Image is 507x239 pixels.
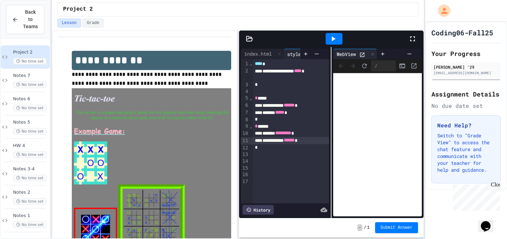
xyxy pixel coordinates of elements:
[241,137,249,145] div: 11
[249,124,252,129] span: Fold line
[13,119,48,125] span: Notes 5
[13,151,47,158] span: No time set
[241,178,249,185] div: 17
[13,143,48,149] span: HW 4
[243,205,274,215] div: History
[241,95,249,102] div: 5
[241,145,249,151] div: 12
[450,182,500,211] iframe: chat widget
[333,50,359,58] div: WebView
[241,88,249,95] div: 4
[431,28,493,37] h1: Coding06-Fall25
[241,50,275,57] div: index.html
[433,70,499,76] div: [EMAIL_ADDRESS][DOMAIN_NAME]
[431,3,452,19] div: My Account
[348,61,358,71] span: Forward
[437,132,495,173] p: Switch to "Grade View" to access the chat feature and communicate with your teacher for help and ...
[241,116,249,123] div: 8
[381,225,413,230] span: Submit Answer
[431,102,501,110] div: No due date set
[241,123,249,130] div: 9
[431,49,501,58] h2: Your Progress
[437,121,495,129] h3: Need Help?
[249,95,252,101] span: Fold line
[13,128,47,135] span: No time set
[241,165,249,172] div: 15
[13,96,48,102] span: Notes 6
[371,60,396,71] div: /
[284,49,327,59] div: styles.css
[397,61,407,71] button: Console
[284,50,318,58] div: styles.css
[431,89,501,99] h2: Assignment Details
[13,58,47,65] span: No time set
[241,158,249,165] div: 14
[13,105,47,111] span: No time set
[333,49,377,59] div: WebView
[63,5,93,13] span: Project 2
[241,109,249,116] div: 7
[478,212,500,232] iframe: chat widget
[375,222,418,233] button: Submit Answer
[22,9,38,30] span: Back to Teams
[13,221,47,228] span: No time set
[241,102,249,109] div: 6
[57,19,81,27] button: Lesson
[13,198,47,205] span: No time set
[409,61,419,71] button: Open in new tab
[333,73,422,217] iframe: Web Preview
[13,49,48,55] span: Project 2
[13,166,48,172] span: Notes 3-4
[249,61,252,66] span: Fold line
[241,68,249,81] div: 2
[241,171,249,178] div: 16
[13,190,48,195] span: Notes 2
[357,224,362,231] span: -
[241,151,249,158] div: 13
[82,19,104,27] button: Grade
[13,73,48,79] span: Notes 7
[6,5,44,34] button: Back to Teams
[241,130,249,137] div: 10
[13,175,47,181] span: No time set
[3,3,47,44] div: Chat with us now!Close
[241,81,249,88] div: 3
[336,61,346,71] span: Back
[13,81,47,88] span: No time set
[367,225,369,230] span: 1
[364,225,366,230] span: /
[359,61,370,71] button: Refresh
[241,49,284,59] div: index.html
[241,60,249,68] div: 1
[433,64,499,70] div: [PERSON_NAME] '29
[13,213,48,219] span: Notes 1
